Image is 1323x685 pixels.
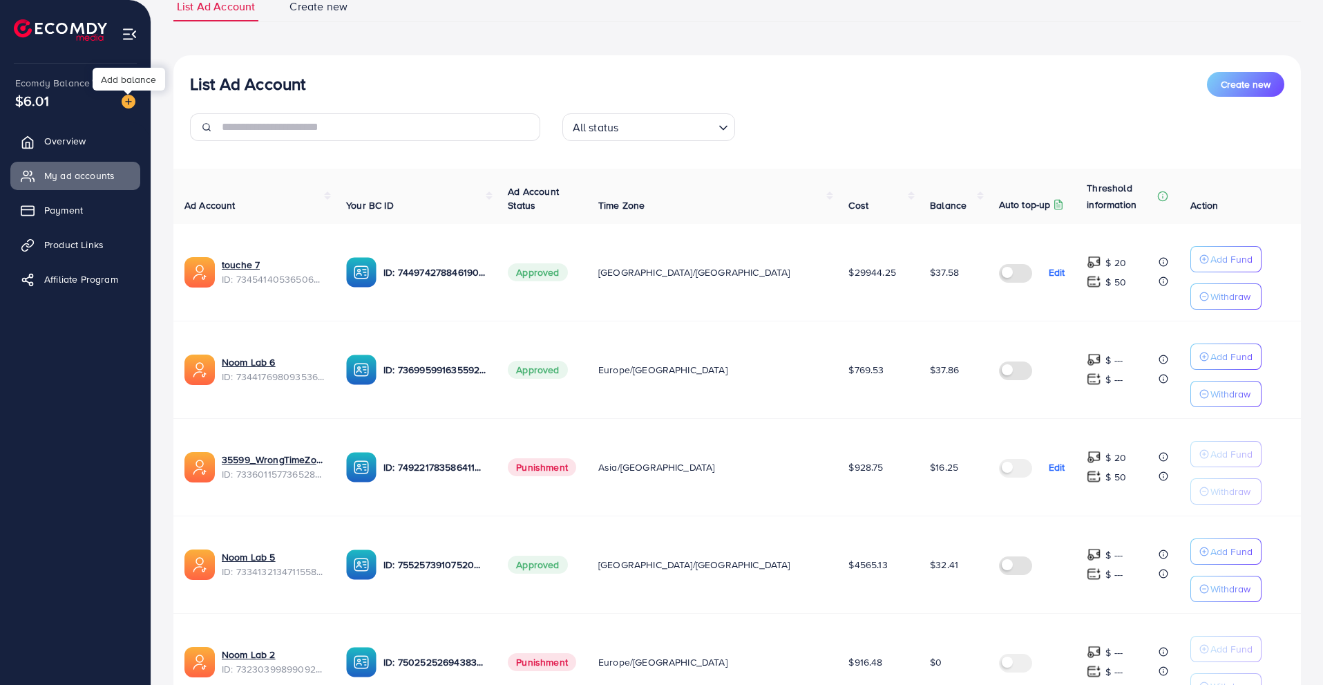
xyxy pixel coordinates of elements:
[930,198,967,212] span: Balance
[1049,264,1065,281] p: Edit
[17,82,47,120] span: $6.01
[184,198,236,212] span: Ad Account
[1221,77,1270,91] span: Create new
[848,655,882,669] span: $916.48
[1105,547,1123,563] p: $ ---
[1190,441,1262,467] button: Add Fund
[508,458,576,476] span: Punishment
[44,169,115,182] span: My ad accounts
[1087,180,1154,213] p: Threshold information
[999,196,1051,213] p: Auto top-up
[1105,254,1126,271] p: $ 20
[930,265,959,279] span: $37.58
[1087,372,1101,386] img: top-up amount
[222,550,276,564] a: Noom Lab 5
[222,355,276,369] a: Noom Lab 6
[1190,344,1262,370] button: Add Fund
[346,355,377,385] img: ic-ba-acc.ded83a64.svg
[184,647,215,677] img: ic-ads-acc.e4c84228.svg
[10,265,140,293] a: Affiliate Program
[562,113,735,141] div: Search for option
[122,26,137,42] img: menu
[848,460,883,474] span: $928.75
[222,258,260,272] a: touche 7
[598,198,645,212] span: Time Zone
[346,452,377,482] img: ic-ba-acc.ded83a64.svg
[383,264,486,281] p: ID: 7449742788461903889
[1105,644,1123,661] p: $ ---
[222,467,324,481] span: ID: 7336011577365282818
[1207,72,1284,97] button: Create new
[1087,255,1101,270] img: top-up amount
[1190,538,1262,565] button: Add Fund
[44,238,104,252] span: Product Links
[508,653,576,671] span: Punishment
[848,363,884,377] span: $769.53
[383,556,486,573] p: ID: 7552573910752002064
[1087,645,1101,659] img: top-up amount
[122,95,135,109] img: image
[184,355,215,385] img: ic-ads-acc.e4c84228.svg
[222,648,276,661] a: Noom Lab 2
[15,76,90,90] span: Ecomdy Balance
[1210,386,1250,402] p: Withdraw
[222,453,324,467] a: 35599_WrongTimeZone
[1210,348,1253,365] p: Add Fund
[1087,353,1101,367] img: top-up amount
[1087,274,1101,289] img: top-up amount
[383,362,486,378] p: ID: 7369959916355928081
[14,19,107,41] img: logo
[1210,581,1250,597] p: Withdraw
[222,355,324,384] div: <span class='underline'>Noom Lab 6</span></br>7344176980935360513
[598,655,727,669] span: Europe/[GEOGRAPHIC_DATA]
[1087,664,1101,679] img: top-up amount
[1105,449,1126,466] p: $ 20
[1087,567,1101,581] img: top-up amount
[93,68,165,91] div: Add balance
[1190,636,1262,662] button: Add Fund
[44,203,83,217] span: Payment
[570,118,622,138] span: All status
[930,363,959,377] span: $37.86
[1190,198,1218,212] span: Action
[508,185,559,212] span: Ad Account Status
[222,453,324,481] div: <span class='underline'>35599_WrongTimeZone</span></br>7336011577365282818
[222,662,324,676] span: ID: 7323039989909209089
[598,265,790,279] span: [GEOGRAPHIC_DATA]/[GEOGRAPHIC_DATA]
[848,265,895,279] span: $29944.25
[1105,664,1123,680] p: $ ---
[1105,274,1126,290] p: $ 50
[222,258,324,286] div: <span class='underline'>touche 7</span></br>7345414053650628609
[930,460,958,474] span: $16.25
[222,550,324,579] div: <span class='underline'>Noom Lab 5</span></br>7334132134711558146
[222,565,324,579] span: ID: 7334132134711558146
[1210,251,1253,268] p: Add Fund
[222,648,324,676] div: <span class='underline'>Noom Lab 2</span></br>7323039989909209089
[1105,352,1123,368] p: $ ---
[1210,483,1250,500] p: Withdraw
[1190,478,1262,505] button: Withdraw
[1105,469,1126,485] p: $ 50
[1210,641,1253,657] p: Add Fund
[383,459,486,476] p: ID: 7492217835864113153
[598,460,715,474] span: Asia/[GEOGRAPHIC_DATA]
[346,198,394,212] span: Your BC ID
[184,257,215,288] img: ic-ads-acc.e4c84228.svg
[190,74,305,94] h3: List Ad Account
[346,257,377,288] img: ic-ba-acc.ded83a64.svg
[1190,283,1262,310] button: Withdraw
[930,558,958,572] span: $32.41
[1087,469,1101,484] img: top-up amount
[346,550,377,580] img: ic-ba-acc.ded83a64.svg
[10,162,140,189] a: My ad accounts
[1190,381,1262,407] button: Withdraw
[44,272,118,286] span: Affiliate Program
[508,361,567,379] span: Approved
[383,654,486,670] p: ID: 7502525269438398465
[222,370,324,384] span: ID: 7344176980935360513
[10,127,140,155] a: Overview
[1105,371,1123,388] p: $ ---
[184,452,215,482] img: ic-ads-acc.e4c84228.svg
[346,647,377,677] img: ic-ba-acc.ded83a64.svg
